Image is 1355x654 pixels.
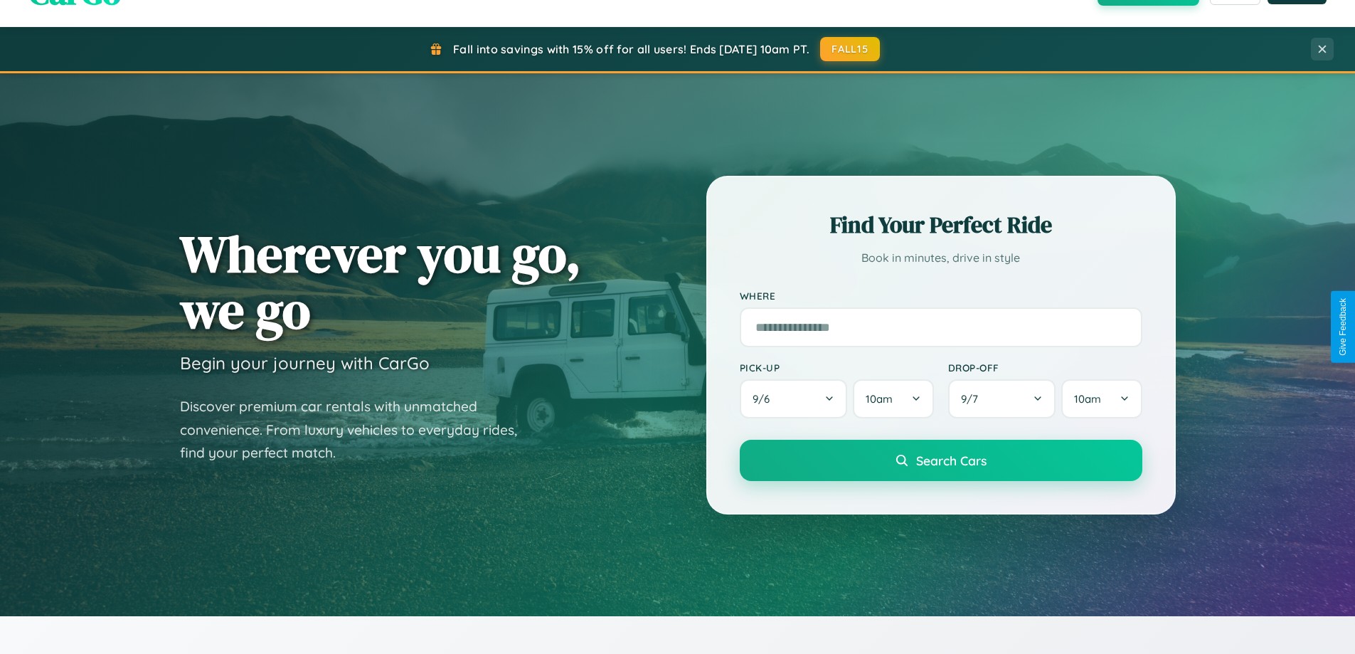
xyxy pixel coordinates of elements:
div: Give Feedback [1338,298,1348,356]
h1: Wherever you go, we go [180,226,581,338]
h3: Begin your journey with CarGo [180,352,430,374]
span: 9 / 6 [753,392,777,406]
button: FALL15 [820,37,880,61]
span: Search Cars [916,453,987,468]
h2: Find Your Perfect Ride [740,209,1142,241]
button: 10am [853,379,933,418]
p: Discover premium car rentals with unmatched convenience. From luxury vehicles to everyday rides, ... [180,395,536,465]
label: Pick-up [740,362,934,374]
button: 9/6 [740,379,848,418]
p: Book in minutes, drive in style [740,248,1142,268]
span: 10am [1074,392,1101,406]
button: Search Cars [740,440,1142,481]
button: 10am [1061,379,1142,418]
button: 9/7 [948,379,1056,418]
span: 9 / 7 [961,392,985,406]
span: 10am [866,392,893,406]
label: Drop-off [948,362,1142,374]
label: Where [740,290,1142,302]
span: Fall into savings with 15% off for all users! Ends [DATE] 10am PT. [453,42,809,56]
